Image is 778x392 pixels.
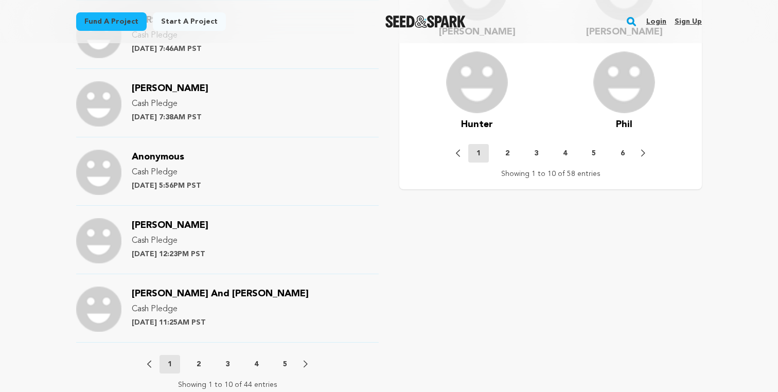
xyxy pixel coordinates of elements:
p: 5 [592,148,596,158]
button: 3 [217,359,238,369]
img: Support Image [76,287,121,332]
a: Sign up [675,13,702,30]
span: [PERSON_NAME] [132,221,208,230]
span: Anonymous [132,152,184,162]
a: Anonymous [132,153,184,162]
button: 4 [555,148,575,158]
p: Showing 1 to 10 of 58 entries [501,169,600,179]
p: 3 [534,148,538,158]
button: 1 [160,355,180,373]
p: Cash Pledge [132,166,201,179]
button: 4 [246,359,267,369]
button: 5 [583,148,604,158]
img: user.png [446,51,508,113]
a: Login [646,13,666,30]
button: 6 [612,148,633,158]
span: [PERSON_NAME] [132,84,208,93]
p: Cash Pledge [132,303,309,315]
p: 2 [197,359,201,369]
p: [DATE] 11:25AM PST [132,317,309,328]
p: 4 [254,359,258,369]
p: 4 [563,148,567,158]
button: 2 [188,359,209,369]
p: [DATE] 7:38AM PST [132,112,208,122]
button: 1 [468,144,489,163]
img: user.png [593,51,655,113]
p: 2 [505,148,509,158]
img: Support Image [76,150,121,195]
button: 3 [526,148,546,158]
img: Support Image [76,81,121,127]
a: [PERSON_NAME] [132,85,208,93]
span: Hunter [461,120,493,129]
p: 1 [168,359,172,369]
p: 6 [621,148,625,158]
a: Phil [616,117,632,132]
a: Hunter [461,117,493,132]
a: [PERSON_NAME] And [PERSON_NAME] [132,290,309,298]
p: 1 [476,148,481,158]
span: [PERSON_NAME] And [PERSON_NAME] [132,289,309,298]
p: [DATE] 12:23PM PST [132,249,208,259]
img: Support Image [76,218,121,263]
a: Fund a project [76,12,147,31]
p: 3 [225,359,229,369]
a: [PERSON_NAME] [132,222,208,230]
p: [DATE] 7:46AM PST [132,44,208,54]
a: Start a project [153,12,226,31]
p: Cash Pledge [132,235,208,247]
button: 5 [275,359,295,369]
button: 2 [497,148,518,158]
p: Cash Pledge [132,98,208,110]
p: [DATE] 5:56PM PST [132,181,201,191]
p: 5 [283,359,287,369]
p: Showing 1 to 10 of 44 entries [178,380,277,390]
a: Seed&Spark Homepage [385,15,466,28]
span: Phil [616,120,632,129]
img: Seed&Spark Logo Dark Mode [385,15,466,28]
